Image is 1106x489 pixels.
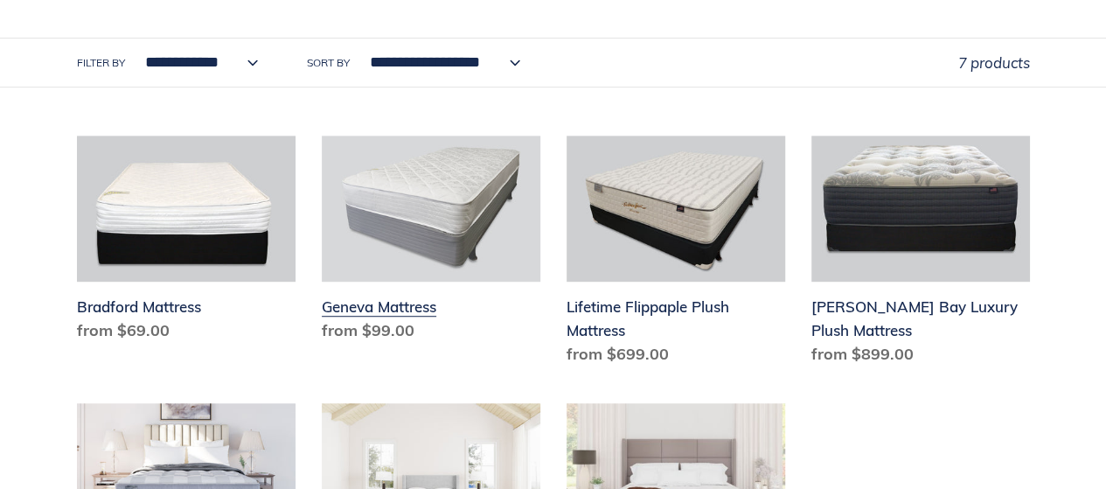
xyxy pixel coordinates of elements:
[322,136,540,349] a: Geneva Mattress
[811,136,1030,373] a: Chadwick Bay Luxury Plush Mattress
[77,55,125,71] label: Filter by
[77,136,296,349] a: Bradford Mattress
[567,136,785,373] a: Lifetime Flippaple Plush Mattress
[307,55,350,71] label: Sort by
[958,53,1030,72] span: 7 products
